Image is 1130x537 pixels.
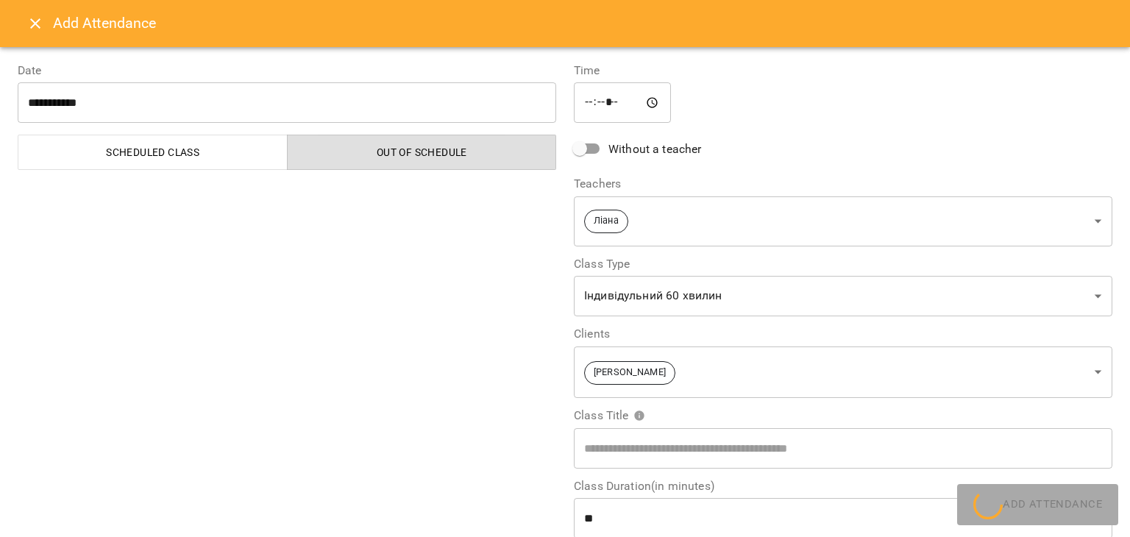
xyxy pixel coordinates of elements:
svg: Please specify class title or select clients [633,410,645,422]
label: Class Type [574,258,1112,270]
span: [PERSON_NAME] [585,366,675,380]
button: Out of Schedule [287,135,557,170]
div: Індивідульний 60 хвилин [574,276,1112,317]
span: Without a teacher [608,141,702,158]
label: Teachers [574,178,1112,190]
button: Close [18,6,53,41]
div: [PERSON_NAME] [574,346,1112,398]
h6: Add Attendance [53,12,1112,35]
span: Out of Schedule [296,143,548,161]
span: Ліана [585,214,628,228]
span: Scheduled class [27,143,279,161]
label: Date [18,65,556,77]
label: Time [574,65,1112,77]
button: Scheduled class [18,135,288,170]
label: Class Duration(in minutes) [574,480,1112,492]
div: Ліана [574,196,1112,246]
label: Clients [574,328,1112,340]
span: Class Title [574,410,645,422]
